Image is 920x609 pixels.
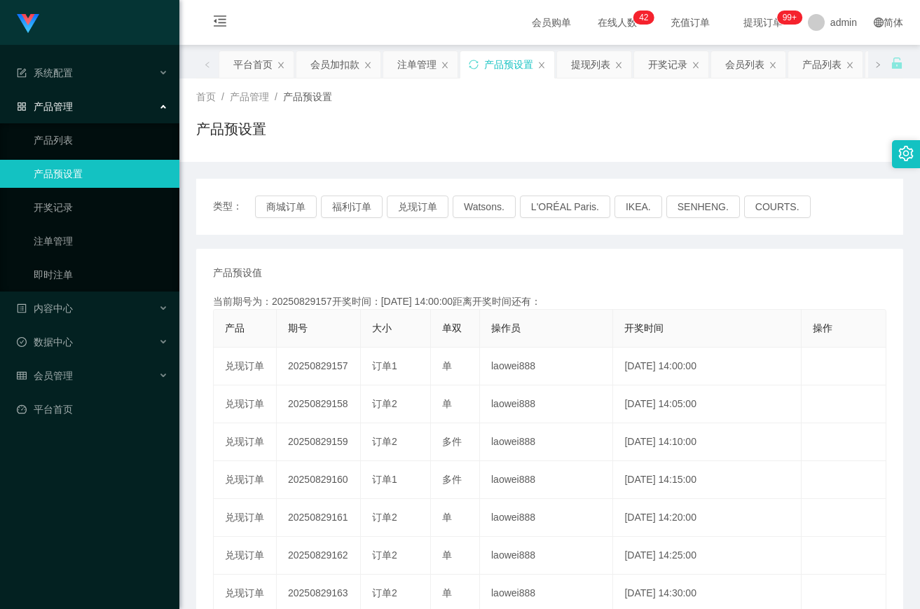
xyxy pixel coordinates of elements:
span: 单 [442,512,452,523]
i: 图标: menu-fold [196,1,244,46]
a: 即时注单 [34,261,168,289]
i: 图标: right [874,61,881,68]
td: laowei888 [480,423,613,461]
i: 图标: close [846,61,854,69]
i: 图标: sync [469,60,479,69]
span: 订单2 [372,587,397,598]
span: 产品预设置 [283,91,332,102]
td: 20250829161 [277,499,361,537]
span: 单 [442,360,452,371]
span: 操作员 [491,322,521,334]
img: logo.9652507e.png [17,14,39,34]
span: / [275,91,277,102]
td: laowei888 [480,537,613,575]
span: 订单1 [372,360,397,371]
div: 会员加扣款 [310,51,359,78]
button: Watsons. [453,196,516,218]
td: [DATE] 14:25:00 [613,537,802,575]
a: 开奖记录 [34,193,168,221]
span: 提现订单 [736,18,790,27]
i: 图标: appstore-o [17,102,27,111]
button: IKEA. [615,196,662,218]
span: 操作 [813,322,832,334]
td: laowei888 [480,385,613,423]
span: 首页 [196,91,216,102]
p: 4 [639,11,644,25]
h1: 产品预设置 [196,118,266,139]
span: 产品管理 [230,91,269,102]
span: 开奖时间 [624,322,664,334]
i: 图标: table [17,371,27,381]
td: laowei888 [480,348,613,385]
td: 兑现订单 [214,423,277,461]
a: 产品列表 [34,126,168,154]
i: 图标: unlock [891,57,903,69]
button: COURTS. [744,196,811,218]
span: 订单2 [372,549,397,561]
span: 多件 [442,474,462,485]
td: laowei888 [480,499,613,537]
sup: 1012 [777,11,802,25]
div: 注单管理 [397,51,437,78]
td: 20250829158 [277,385,361,423]
td: 20250829159 [277,423,361,461]
span: 单 [442,398,452,409]
i: 图标: profile [17,303,27,313]
a: 产品预设置 [34,160,168,188]
span: 订单1 [372,474,397,485]
td: [DATE] 14:05:00 [613,385,802,423]
p: 2 [644,11,649,25]
i: 图标: setting [898,146,914,161]
i: 图标: close [277,61,285,69]
span: 内容中心 [17,303,73,314]
i: 图标: close [615,61,623,69]
span: 订单2 [372,398,397,409]
i: 图标: close [692,61,700,69]
td: 兑现订单 [214,461,277,499]
a: 图标: dashboard平台首页 [17,395,168,423]
span: 数据中心 [17,336,73,348]
span: 单 [442,549,452,561]
span: 会员管理 [17,370,73,381]
i: 图标: close [769,61,777,69]
button: L'ORÉAL Paris. [520,196,610,218]
span: 产品预设值 [213,266,262,280]
i: 图标: close [441,61,449,69]
td: 20250829160 [277,461,361,499]
td: 兑现订单 [214,348,277,385]
div: 当前期号为：20250829157开奖时间：[DATE] 14:00:00距离开奖时间还有： [213,294,886,309]
sup: 42 [633,11,654,25]
a: 注单管理 [34,227,168,255]
td: [DATE] 14:15:00 [613,461,802,499]
td: [DATE] 14:10:00 [613,423,802,461]
i: 图标: close [537,61,546,69]
span: 订单2 [372,436,397,447]
div: 提现列表 [571,51,610,78]
div: 产品预设置 [484,51,533,78]
div: 产品列表 [802,51,842,78]
button: SENHENG. [666,196,740,218]
i: 图标: global [874,18,884,27]
i: 图标: form [17,68,27,78]
td: laowei888 [480,461,613,499]
span: 订单2 [372,512,397,523]
span: 类型： [213,196,255,218]
td: [DATE] 14:00:00 [613,348,802,385]
div: 开奖记录 [648,51,687,78]
button: 兑现订单 [387,196,448,218]
span: 大小 [372,322,392,334]
span: / [221,91,224,102]
td: [DATE] 14:20:00 [613,499,802,537]
span: 产品 [225,322,245,334]
div: 会员列表 [725,51,764,78]
span: 产品管理 [17,101,73,112]
i: 图标: close [364,61,372,69]
div: 平台首页 [233,51,273,78]
button: 商城订单 [255,196,317,218]
span: 多件 [442,436,462,447]
td: 20250829162 [277,537,361,575]
span: 单双 [442,322,462,334]
span: 期号 [288,322,308,334]
span: 系统配置 [17,67,73,78]
td: 20250829157 [277,348,361,385]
